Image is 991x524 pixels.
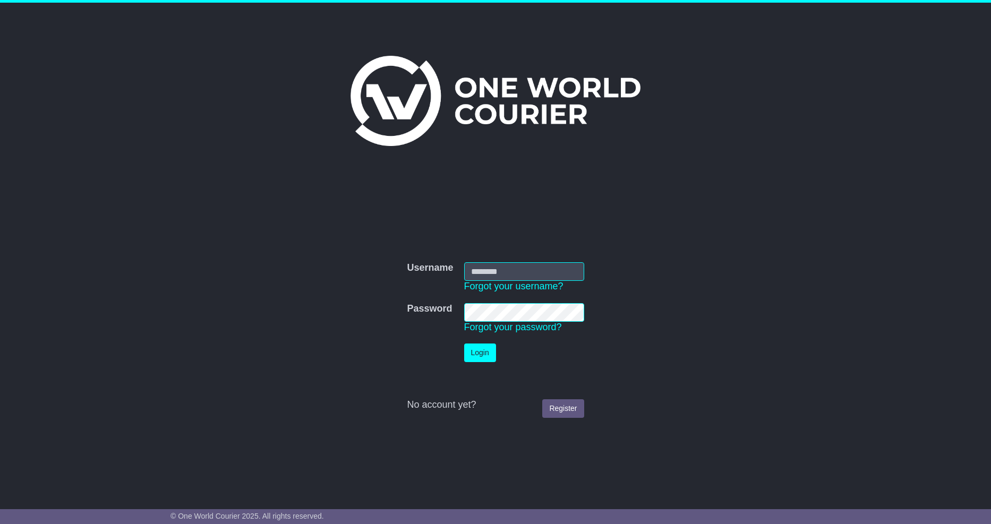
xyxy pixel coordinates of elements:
label: Username [407,262,453,274]
div: No account yet? [407,399,584,411]
a: Forgot your password? [464,322,562,332]
a: Forgot your username? [464,281,563,291]
label: Password [407,303,452,315]
a: Register [542,399,584,418]
span: © One World Courier 2025. All rights reserved. [170,512,324,520]
img: One World [351,56,640,146]
button: Login [464,343,496,362]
